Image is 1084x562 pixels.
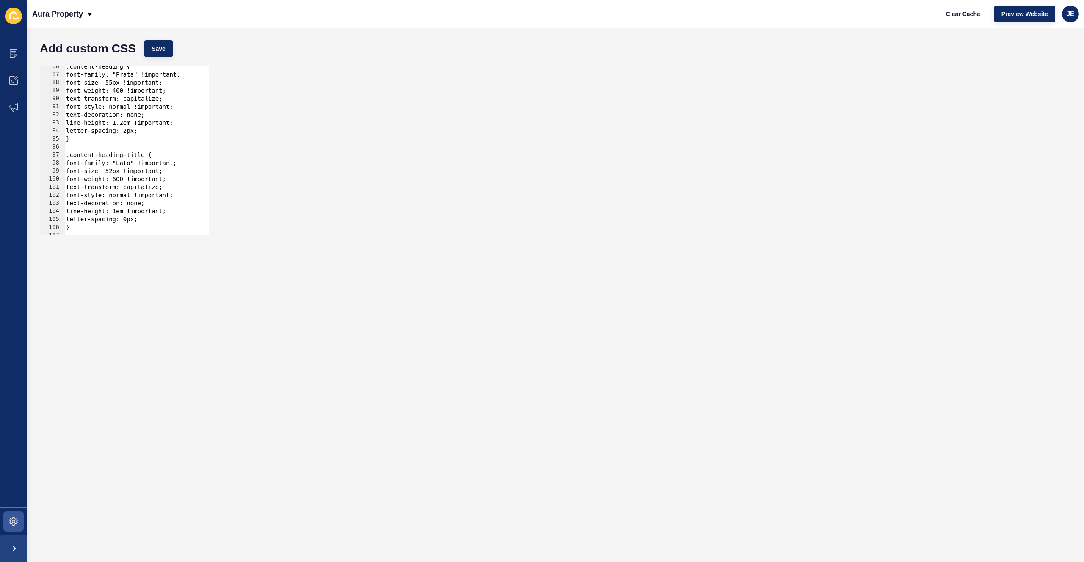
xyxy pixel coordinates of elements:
div: 102 [40,191,65,199]
button: Save [144,40,173,57]
div: 96 [40,143,65,151]
div: 99 [40,167,65,175]
div: 87 [40,71,65,79]
button: Clear Cache [939,6,987,22]
button: Preview Website [994,6,1055,22]
div: 90 [40,95,65,103]
span: JE [1066,10,1075,18]
div: 103 [40,199,65,207]
span: Save [152,44,166,53]
div: 107 [40,231,65,240]
div: 91 [40,103,65,111]
div: 88 [40,79,65,87]
div: 89 [40,87,65,95]
h1: Add custom CSS [40,44,136,53]
div: 105 [40,215,65,223]
span: Preview Website [1001,10,1048,18]
div: 93 [40,119,65,127]
p: Aura Property [32,3,83,25]
div: 97 [40,151,65,159]
div: 98 [40,159,65,167]
div: 100 [40,175,65,183]
span: Clear Cache [946,10,980,18]
div: 92 [40,111,65,119]
div: 104 [40,207,65,215]
div: 101 [40,183,65,191]
div: 86 [40,63,65,71]
div: 95 [40,135,65,143]
div: 94 [40,127,65,135]
div: 106 [40,223,65,231]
